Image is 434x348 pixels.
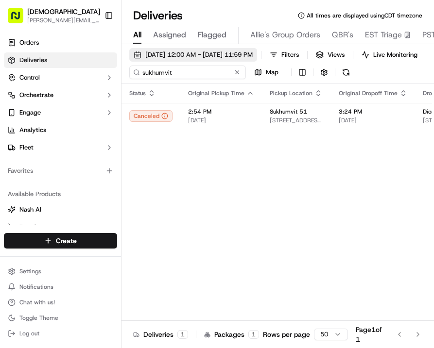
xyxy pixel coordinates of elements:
[33,93,159,102] div: Start new chat
[19,143,34,152] span: Fleet
[153,29,186,41] span: Assigned
[204,330,259,339] div: Packages
[357,48,422,62] button: Live Monitoring
[4,265,117,278] button: Settings
[312,48,349,62] button: Views
[4,202,117,217] button: Nash AI
[19,56,47,65] span: Deliveries
[4,186,117,202] div: Available Products
[332,29,353,41] span: QBR's
[4,140,117,155] button: Fleet
[6,137,78,154] a: 📗Knowledge Base
[4,311,117,325] button: Toggle Theme
[10,93,27,110] img: 1736555255976-a54dd68f-1ca7-489b-9aae-adbdc363a1c4
[19,73,40,82] span: Control
[266,68,278,77] span: Map
[8,205,113,214] a: Nash AI
[27,17,100,24] button: [PERSON_NAME][EMAIL_ADDRESS][DOMAIN_NAME]
[270,116,323,124] span: [STREET_ADDRESS][US_STATE]
[177,330,188,339] div: 1
[8,223,113,232] a: Promise
[250,29,320,41] span: Allie's Group Orders
[281,50,299,59] span: Filters
[339,108,407,116] span: 3:24 PM
[4,122,117,138] a: Analytics
[145,50,253,59] span: [DATE] 12:00 AM - [DATE] 11:59 PM
[19,267,41,275] span: Settings
[19,298,55,306] span: Chat with us!
[4,280,117,294] button: Notifications
[78,137,160,154] a: 💻API Documentation
[263,330,310,339] p: Rows per page
[129,89,146,97] span: Status
[4,105,117,120] button: Engage
[356,325,383,344] div: Page 1 of 1
[4,87,117,103] button: Orchestrate
[27,7,100,17] button: [DEMOGRAPHIC_DATA]
[19,126,46,134] span: Analytics
[133,8,183,23] h1: Deliveries
[4,35,117,50] a: Orders
[328,50,345,59] span: Views
[129,48,257,62] button: [DATE] 12:00 AM - [DATE] 11:59 PM
[19,330,39,337] span: Log out
[423,108,434,116] span: Dior
[4,219,117,235] button: Promise
[265,48,303,62] button: Filters
[373,50,417,59] span: Live Monitoring
[307,12,422,19] span: All times are displayed using CDT timezone
[25,63,175,73] input: Got a question? Start typing here...
[56,236,77,246] span: Create
[4,4,101,27] button: [DEMOGRAPHIC_DATA][PERSON_NAME][EMAIL_ADDRESS][DOMAIN_NAME]
[69,164,118,172] a: Powered byPylon
[250,66,283,79] button: Map
[339,66,353,79] button: Refresh
[198,29,226,41] span: Flagged
[165,96,177,107] button: Start new chat
[270,108,307,116] span: Sukhumvit 51
[339,89,398,97] span: Original Dropoff Time
[270,89,312,97] span: Pickup Location
[19,205,41,214] span: Nash AI
[19,314,58,322] span: Toggle Theme
[339,116,407,124] span: [DATE]
[188,89,244,97] span: Original Pickup Time
[188,116,254,124] span: [DATE]
[4,163,117,179] div: Favorites
[188,108,254,116] span: 2:54 PM
[4,70,117,85] button: Control
[97,165,118,172] span: Pylon
[129,110,173,122] button: Canceled
[92,141,156,150] span: API Documentation
[4,296,117,309] button: Chat with us!
[10,39,177,54] p: Welcome 👋
[33,102,123,110] div: We're available if you need us!
[133,29,141,41] span: All
[4,52,117,68] a: Deliveries
[4,233,117,249] button: Create
[10,142,17,149] div: 📗
[19,223,42,232] span: Promise
[19,91,53,99] span: Orchestrate
[10,10,29,29] img: Nash
[19,141,74,150] span: Knowledge Base
[82,142,90,149] div: 💻
[365,29,402,41] span: EST Triage
[129,66,246,79] input: Type to search
[19,38,39,47] span: Orders
[19,108,41,117] span: Engage
[4,327,117,340] button: Log out
[133,330,188,339] div: Deliveries
[248,330,259,339] div: 1
[19,283,53,291] span: Notifications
